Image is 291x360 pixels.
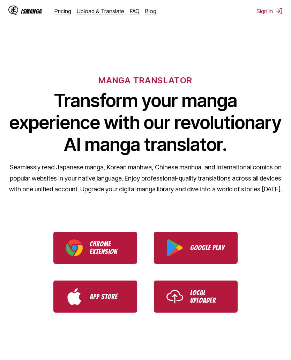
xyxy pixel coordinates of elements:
a: Use IsManga Local Uploader [154,281,238,313]
div: IsManga [21,8,42,15]
img: IsManga Logo [8,6,18,15]
a: Download IsManga from Google Play [154,232,238,264]
img: Google Play logo [166,239,183,256]
img: Chrome logo [66,239,83,256]
a: Upload & Translate [77,8,124,15]
p: Seamlessly read Japanese manga, Korean manhwa, Chinese manhua, and international comics on popula... [8,162,283,195]
p: Google Play [190,244,225,252]
a: Pricing [54,8,71,15]
h6: MANGA TRANSLATOR [98,75,192,85]
img: App Store logo [66,288,83,305]
a: IsManga LogoIsManga [8,6,54,17]
img: Sign out [276,8,283,15]
a: Download IsManga from App Store [53,281,137,313]
a: Blog [145,8,156,15]
button: Sign In [256,8,283,15]
p: App Store [90,293,125,300]
img: Upload icon [166,288,183,305]
a: Download IsManga Chrome Extension [53,232,137,264]
h1: Transform your manga experience with our revolutionary AI manga translator. [8,90,283,155]
p: Local Uploader [190,289,225,304]
a: FAQ [130,8,140,15]
p: Chrome Extension [90,240,125,255]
